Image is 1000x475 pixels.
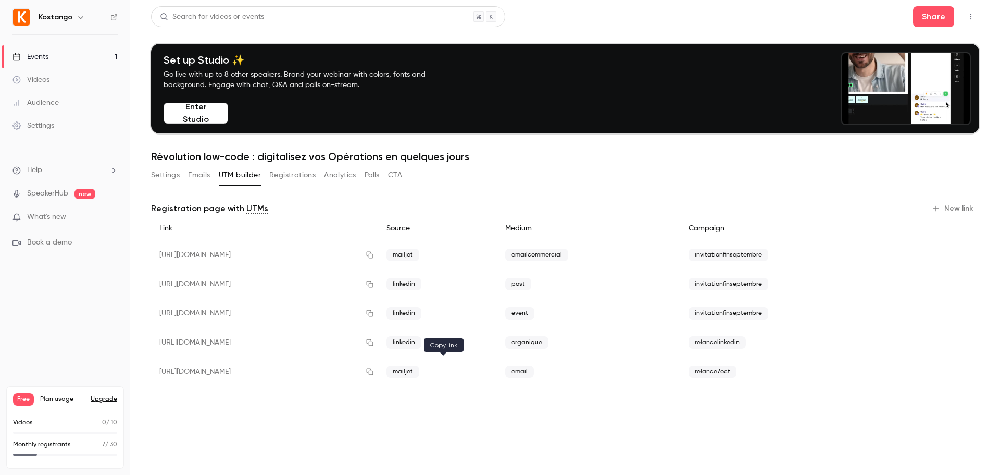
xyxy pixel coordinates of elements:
span: invitationfinseptembre [689,249,768,261]
a: SpeakerHub [27,188,68,199]
img: Kostango [13,9,30,26]
h1: Révolution low-code : digitalisez vos Opérations en quelques jours [151,150,979,163]
button: Settings [151,167,180,184]
button: CTA [388,167,402,184]
div: Events [12,52,48,62]
span: Plan usage [40,395,84,404]
span: event [505,307,534,320]
span: mailjet [386,249,419,261]
span: linkedin [386,278,421,290]
button: UTM builder [219,167,261,184]
span: linkedin [386,307,421,320]
div: [URL][DOMAIN_NAME] [151,357,378,386]
span: Help [27,165,42,176]
span: 7 [102,442,105,448]
p: Videos [13,418,33,428]
p: Monthly registrants [13,440,71,449]
p: / 10 [102,418,117,428]
p: Go live with up to 8 other speakers. Brand your webinar with colors, fonts and background. Engage... [164,69,450,90]
button: New link [928,200,979,217]
a: UTMs [246,202,268,215]
span: emailcommercial [505,249,568,261]
button: Analytics [324,167,356,184]
div: Audience [12,98,59,108]
p: Registration page with [151,202,268,215]
div: Medium [497,217,681,240]
button: Enter Studio [164,103,228,124]
li: help-dropdown-opener [12,165,118,176]
span: invitationfinseptembre [689,278,768,290]
span: email [505,366,534,378]
span: 0 [102,420,106,426]
div: Link [151,217,378,240]
div: [URL][DOMAIN_NAME] [151,240,378,270]
span: linkedin [386,336,421,349]
div: [URL][DOMAIN_NAME] [151,299,378,328]
button: Registrations [269,167,316,184]
div: [URL][DOMAIN_NAME] [151,328,378,357]
button: Share [913,6,954,27]
span: Book a demo [27,237,72,248]
div: [URL][DOMAIN_NAME] [151,270,378,299]
span: invitationfinseptembre [689,307,768,320]
span: What's new [27,212,66,223]
span: relance7oct [689,366,736,378]
div: Search for videos or events [160,11,264,22]
div: Campaign [680,217,902,240]
div: Videos [12,75,49,85]
button: Emails [188,167,210,184]
span: new [74,189,95,199]
button: Polls [365,167,380,184]
button: Upgrade [91,395,117,404]
span: organique [505,336,548,349]
span: Free [13,393,34,406]
div: Source [378,217,497,240]
p: / 30 [102,440,117,449]
h6: Kostango [39,12,72,22]
span: relancelinkedin [689,336,746,349]
h4: Set up Studio ✨ [164,54,450,66]
span: mailjet [386,366,419,378]
div: Settings [12,120,54,131]
span: post [505,278,531,290]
